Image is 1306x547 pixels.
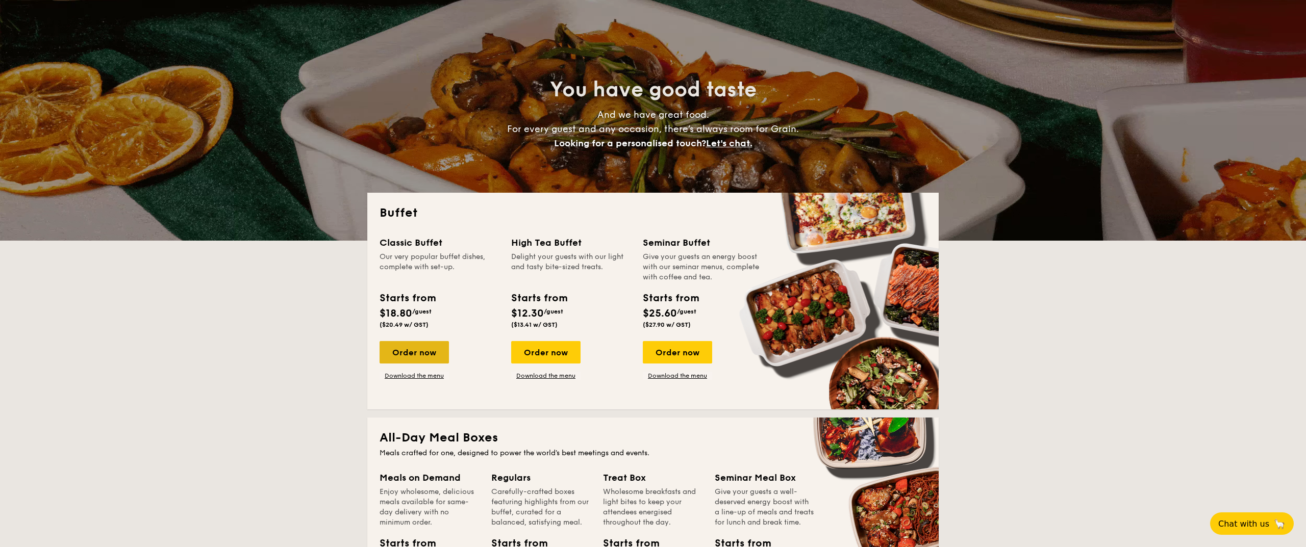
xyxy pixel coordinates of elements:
span: ($20.49 w/ GST) [380,321,429,328]
span: Chat with us [1218,519,1269,529]
span: Let's chat. [706,138,752,149]
div: Seminar Buffet [643,236,762,250]
span: /guest [544,308,563,315]
div: Starts from [511,291,567,306]
div: High Tea Buffet [511,236,631,250]
div: Starts from [380,291,435,306]
div: Give your guests a well-deserved energy boost with a line-up of meals and treats for lunch and br... [715,487,814,528]
div: Seminar Meal Box [715,471,814,485]
span: You have good taste [550,77,757,102]
div: Meals on Demand [380,471,479,485]
span: 🦙 [1273,518,1286,530]
div: Give your guests an energy boost with our seminar menus, complete with coffee and tea. [643,252,762,282]
div: Starts from [643,291,698,306]
h2: Buffet [380,205,926,221]
div: Our very popular buffet dishes, complete with set-up. [380,252,499,282]
a: Download the menu [380,372,449,380]
button: Chat with us🦙 [1210,512,1294,535]
div: Regulars [491,471,591,485]
span: Looking for a personalised touch? [554,138,706,149]
div: Delight your guests with our light and tasty bite-sized treats. [511,252,631,282]
div: Wholesome breakfasts and light bites to keep your attendees energised throughout the day. [603,487,702,528]
div: Meals crafted for one, designed to power the world's best meetings and events. [380,448,926,458]
span: ($27.90 w/ GST) [643,321,691,328]
span: ($13.41 w/ GST) [511,321,558,328]
div: Order now [643,341,712,363]
div: Carefully-crafted boxes featuring highlights from our buffet, curated for a balanced, satisfying ... [491,487,591,528]
span: /guest [677,308,696,315]
a: Download the menu [643,372,712,380]
span: And we have great food. For every guest and any occasion, there’s always room for Grain. [507,109,799,149]
div: Order now [380,341,449,363]
span: $12.30 [511,307,544,320]
span: $18.80 [380,307,412,320]
span: /guest [412,308,432,315]
div: Treat Box [603,471,702,485]
span: $25.60 [643,307,677,320]
div: Order now [511,341,581,363]
div: Enjoy wholesome, delicious meals available for same-day delivery with no minimum order. [380,487,479,528]
a: Download the menu [511,372,581,380]
div: Classic Buffet [380,236,499,250]
h2: All-Day Meal Boxes [380,430,926,446]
